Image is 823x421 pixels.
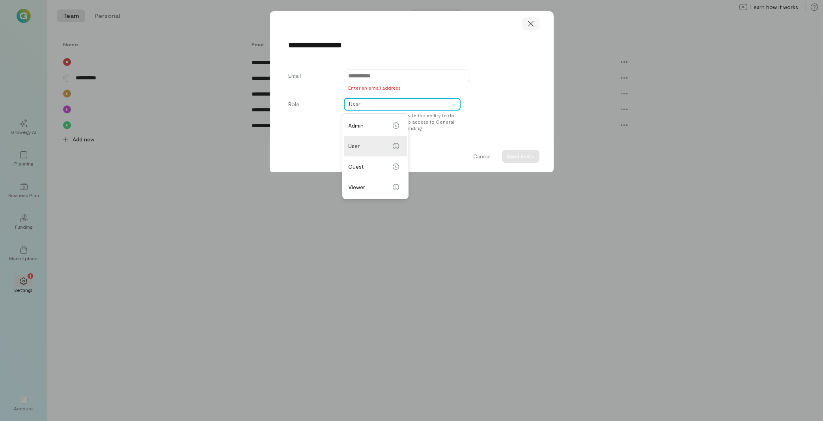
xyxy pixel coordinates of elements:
span: Admin [349,122,390,130]
span: Guest [349,163,390,171]
span: Viewer [349,183,390,191]
div: Enter an email address [344,84,535,92]
label: Email [289,72,336,92]
button: Cancel [469,150,496,163]
label: Role [289,100,336,131]
button: Send invite [502,150,539,163]
span: User [349,142,390,150]
span: User [349,100,450,108]
div: A user is the default role, with the ability to do most actions. They have no access to General A... [344,111,461,131]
